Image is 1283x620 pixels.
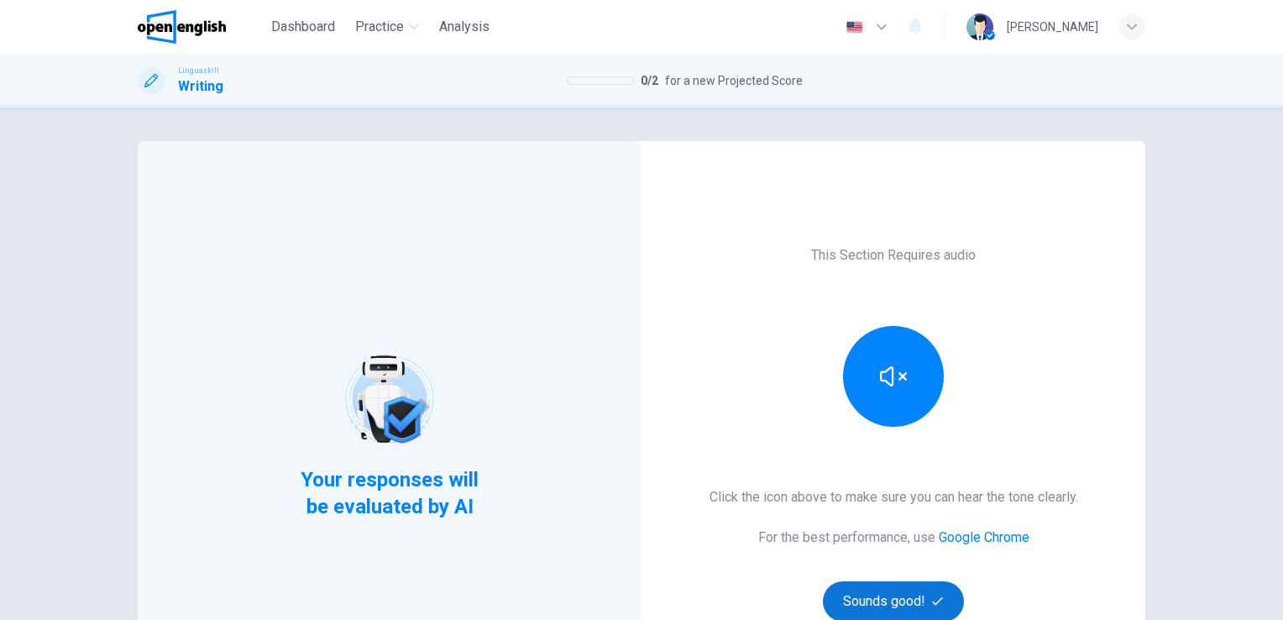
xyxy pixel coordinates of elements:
h1: Writing [178,76,223,97]
div: [PERSON_NAME] [1007,17,1098,37]
h6: Click the icon above to make sure you can hear the tone clearly. [710,487,1078,507]
span: Analysis [439,17,490,37]
img: robot icon [336,346,443,453]
button: Dashboard [264,12,342,42]
button: Practice [348,12,426,42]
span: Practice [355,17,404,37]
span: Your responses will be evaluated by AI [288,466,492,520]
span: 0 / 2 [641,71,658,91]
a: Google Chrome [939,529,1029,545]
span: for a new Projected Score [665,71,803,91]
h6: For the best performance, use [758,528,1029,548]
a: OpenEnglish logo [138,10,264,44]
h6: This Section Requires audio [811,245,976,265]
span: Dashboard [271,17,335,37]
span: Linguaskill [178,65,219,76]
img: OpenEnglish logo [138,10,226,44]
img: Profile picture [966,13,993,40]
button: Analysis [432,12,496,42]
img: en [844,21,865,34]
